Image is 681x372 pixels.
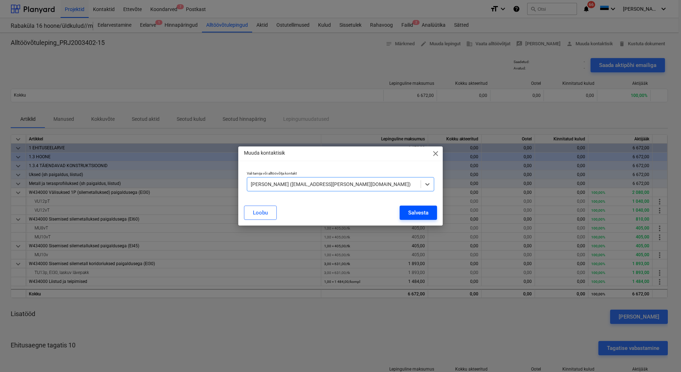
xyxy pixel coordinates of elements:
div: Salvesta [408,208,428,217]
button: Salvesta [400,206,437,220]
button: Loobu [244,206,277,220]
p: Muuda kontaktisik [244,149,285,157]
iframe: Chat Widget [645,338,681,372]
div: Loobu [253,208,268,217]
span: close [431,149,440,158]
p: Vali tarnija või alltöövõtja kontakt [247,171,434,177]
